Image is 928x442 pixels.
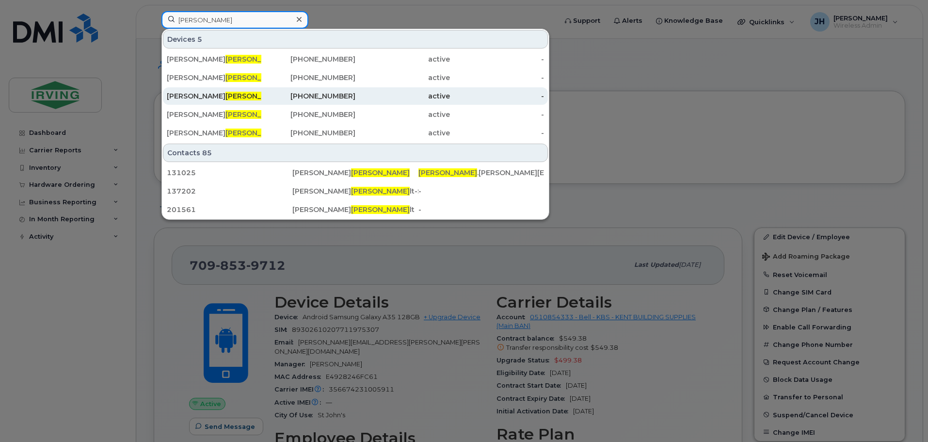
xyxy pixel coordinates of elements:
[163,182,548,200] a: 137202[PERSON_NAME][PERSON_NAME]lt-Swan-
[418,205,544,214] div: -
[225,110,284,119] span: [PERSON_NAME]
[163,106,548,123] a: [PERSON_NAME][PERSON_NAME][PHONE_NUMBER]active-
[225,129,284,137] span: [PERSON_NAME]
[292,186,418,196] div: [PERSON_NAME] lt-Swan
[261,91,356,101] div: [PHONE_NUMBER]
[450,91,544,101] div: -
[418,168,477,177] span: [PERSON_NAME]
[225,92,284,100] span: [PERSON_NAME]
[355,73,450,82] div: active
[450,73,544,82] div: -
[163,30,548,49] div: Devices
[167,54,261,64] div: [PERSON_NAME]
[163,50,548,68] a: [PERSON_NAME][PERSON_NAME][PHONE_NUMBER]active-
[163,124,548,142] a: [PERSON_NAME][PERSON_NAME]lt[PHONE_NUMBER]active-
[167,73,261,82] div: [PERSON_NAME]
[167,110,261,119] div: [PERSON_NAME]
[450,54,544,64] div: -
[355,91,450,101] div: active
[163,164,548,181] a: 131025[PERSON_NAME][PERSON_NAME][PERSON_NAME].[PERSON_NAME][EMAIL_ADDRESS][PERSON_NAME][DOMAIN_NAME]
[163,87,548,105] a: [PERSON_NAME][PERSON_NAME]lt[PHONE_NUMBER]active-
[261,128,356,138] div: [PHONE_NUMBER]
[355,110,450,119] div: active
[355,54,450,64] div: active
[202,148,212,158] span: 85
[197,34,202,44] span: 5
[355,128,450,138] div: active
[261,73,356,82] div: [PHONE_NUMBER]
[167,91,261,101] div: [PERSON_NAME] lt
[163,69,548,86] a: [PERSON_NAME][PERSON_NAME][PHONE_NUMBER]active-
[292,205,418,214] div: [PERSON_NAME] lt
[167,128,261,138] div: [PERSON_NAME] lt
[225,73,284,82] span: [PERSON_NAME]
[261,54,356,64] div: [PHONE_NUMBER]
[167,205,292,214] div: 201561
[351,187,410,196] span: [PERSON_NAME]
[167,186,292,196] div: 137202
[163,144,548,162] div: Contacts
[292,168,418,178] div: [PERSON_NAME]
[418,168,544,178] div: .[PERSON_NAME][EMAIL_ADDRESS][PERSON_NAME][DOMAIN_NAME]
[351,205,410,214] span: [PERSON_NAME]
[450,110,544,119] div: -
[167,168,292,178] div: 131025
[418,186,544,196] div: -
[450,128,544,138] div: -
[163,201,548,218] a: 201561[PERSON_NAME][PERSON_NAME]lt-
[351,168,410,177] span: [PERSON_NAME]
[261,110,356,119] div: [PHONE_NUMBER]
[225,55,284,64] span: [PERSON_NAME]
